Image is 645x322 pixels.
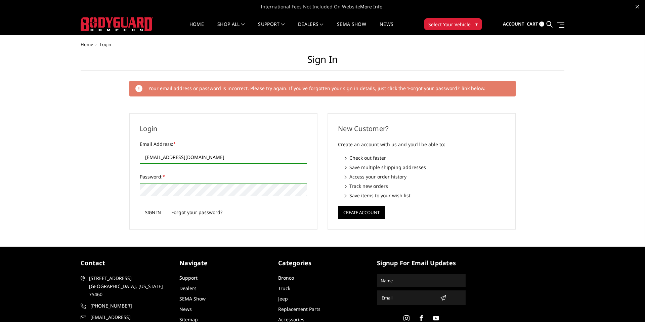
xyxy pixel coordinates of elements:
li: Track new orders [345,183,505,190]
span: Login [100,41,111,47]
li: Check out faster [345,154,505,161]
a: Create Account [338,208,385,215]
h2: New Customer? [338,124,505,134]
a: Support [179,275,198,281]
a: News [179,306,192,312]
h2: Login [140,124,307,134]
li: Save multiple shipping addresses [345,164,505,171]
a: SEMA Show [179,295,206,302]
a: More Info [360,3,382,10]
input: Name [378,275,465,286]
a: SEMA Show [337,22,366,35]
span: [PHONE_NUMBER] [90,302,168,310]
a: Replacement Parts [278,306,320,312]
a: Truck [278,285,290,291]
a: Account [503,15,524,33]
span: [STREET_ADDRESS] [GEOGRAPHIC_DATA], [US_STATE] 75460 [89,274,167,298]
a: Support [258,22,285,35]
a: Bronco [278,275,294,281]
a: Home [189,22,204,35]
span: 0 [539,22,544,27]
h5: Categories [278,258,367,268]
a: Forgot your password? [171,209,222,216]
a: shop all [217,22,245,35]
p: Create an account with us and you'll be able to: [338,140,505,149]
h5: signup for email updates [377,258,466,268]
span: Select Your Vehicle [428,21,471,28]
input: Sign in [140,206,166,219]
input: Email [379,292,437,303]
button: Select Your Vehicle [424,18,482,30]
h5: contact [81,258,169,268]
label: Password: [140,173,307,180]
label: Email Address: [140,140,307,148]
span: Cart [527,21,538,27]
span: Your email address or password is incorrect. Please try again. If you've forgotten your sign in d... [148,85,485,91]
a: [PHONE_NUMBER] [81,302,169,310]
a: Cart 0 [527,15,544,33]
a: Home [81,41,93,47]
li: Access your order history [345,173,505,180]
h1: Sign in [81,54,564,71]
li: Save items to your wish list [345,192,505,199]
span: Account [503,21,524,27]
button: Create Account [338,206,385,219]
span: ▾ [475,21,478,28]
a: Dealers [179,285,197,291]
h5: Navigate [179,258,268,268]
a: Dealers [298,22,324,35]
a: Jeep [278,295,288,302]
img: BODYGUARD BUMPERS [81,17,153,31]
a: News [380,22,393,35]
iframe: Chat Widget [611,290,645,322]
